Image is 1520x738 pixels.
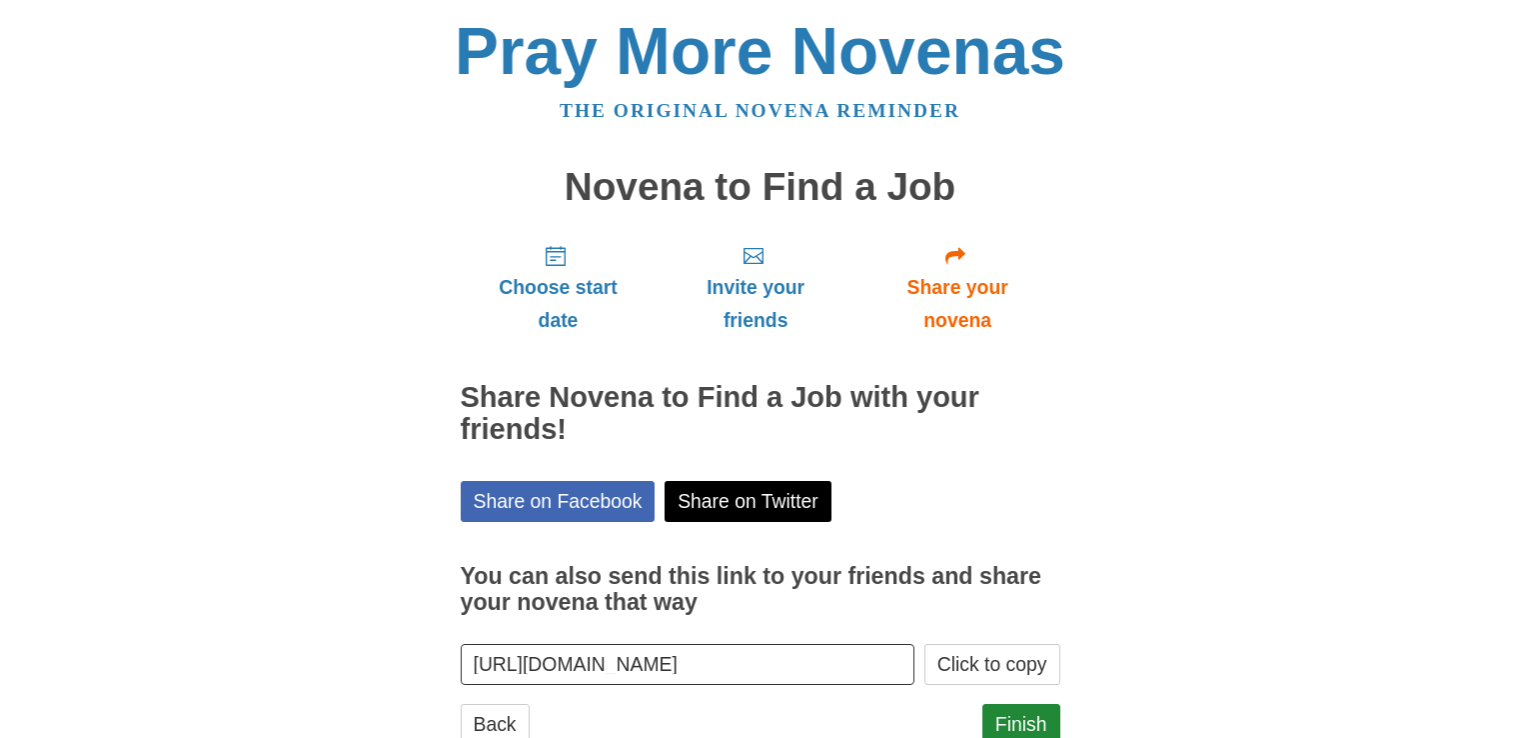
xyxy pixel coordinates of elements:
[676,271,834,337] span: Invite your friends
[656,228,854,347] a: Invite your friends
[560,100,960,121] a: The original novena reminder
[455,14,1065,88] a: Pray More Novenas
[461,166,1060,209] h1: Novena to Find a Job
[461,564,1060,615] h3: You can also send this link to your friends and share your novena that way
[461,382,1060,446] h2: Share Novena to Find a Job with your friends!
[481,271,637,337] span: Choose start date
[461,481,656,522] a: Share on Facebook
[875,271,1040,337] span: Share your novena
[924,644,1060,685] button: Click to copy
[855,228,1060,347] a: Share your novena
[665,481,831,522] a: Share on Twitter
[461,228,657,347] a: Choose start date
